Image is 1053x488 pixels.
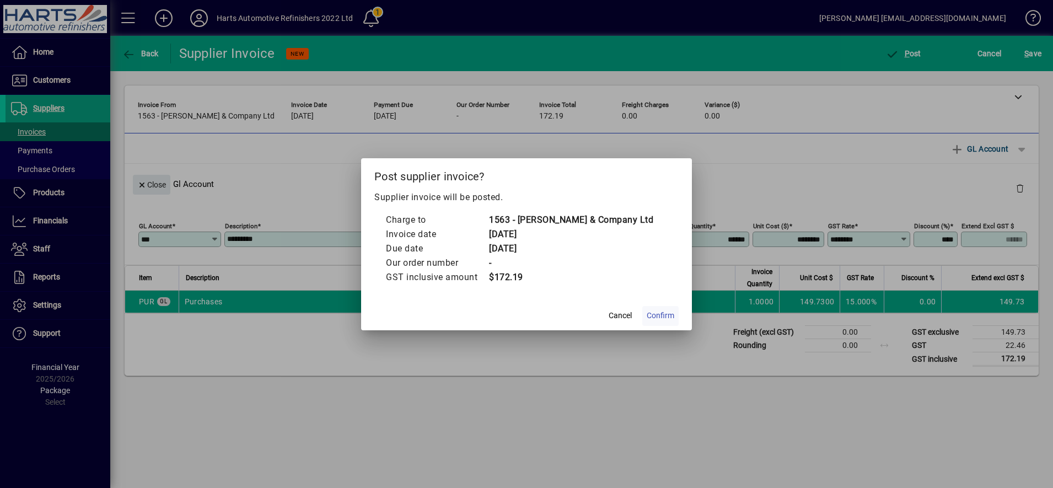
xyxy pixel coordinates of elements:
[385,227,488,242] td: Invoice date
[488,270,653,285] td: $172.19
[361,158,692,190] h2: Post supplier invoice?
[488,242,653,256] td: [DATE]
[603,306,638,326] button: Cancel
[374,191,679,204] p: Supplier invoice will be posted.
[609,310,632,321] span: Cancel
[385,242,488,256] td: Due date
[488,213,653,227] td: 1563 - [PERSON_NAME] & Company Ltd
[385,256,488,270] td: Our order number
[488,256,653,270] td: -
[488,227,653,242] td: [DATE]
[385,270,488,285] td: GST inclusive amount
[385,213,488,227] td: Charge to
[647,310,674,321] span: Confirm
[642,306,679,326] button: Confirm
